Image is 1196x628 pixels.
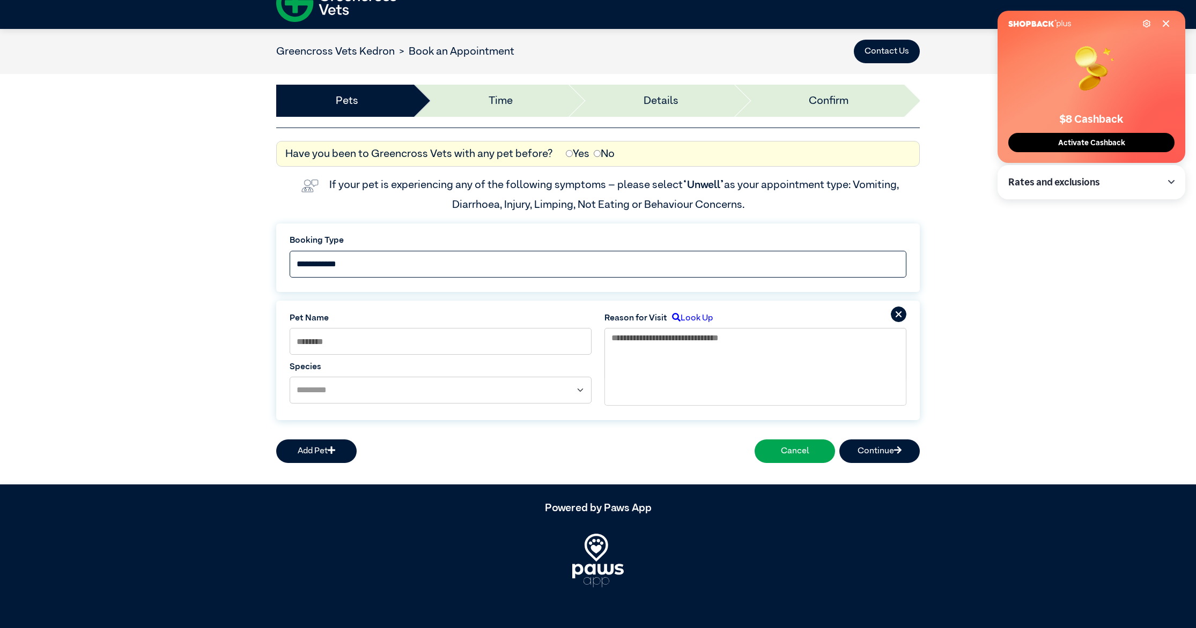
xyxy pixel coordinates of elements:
[594,150,601,157] input: No
[290,312,592,325] label: Pet Name
[276,502,920,514] h5: Powered by Paws App
[566,146,589,162] label: Yes
[755,439,835,463] button: Cancel
[566,150,573,157] input: Yes
[290,234,906,247] label: Booking Type
[854,40,920,63] button: Contact Us
[290,361,592,373] label: Species
[594,146,615,162] label: No
[276,46,395,57] a: Greencross Vets Kedron
[572,534,624,587] img: PawsApp
[667,312,713,325] label: Look Up
[276,43,514,59] nav: breadcrumb
[395,43,514,59] li: Book an Appointment
[329,180,901,210] label: If your pet is experiencing any of the following symptoms – please select as your appointment typ...
[683,180,724,190] span: “Unwell”
[276,439,357,463] button: Add Pet
[336,93,358,109] a: Pets
[285,146,553,162] label: Have you been to Greencross Vets with any pet before?
[297,175,323,197] img: vet
[839,439,920,463] button: Continue
[604,312,667,325] label: Reason for Visit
